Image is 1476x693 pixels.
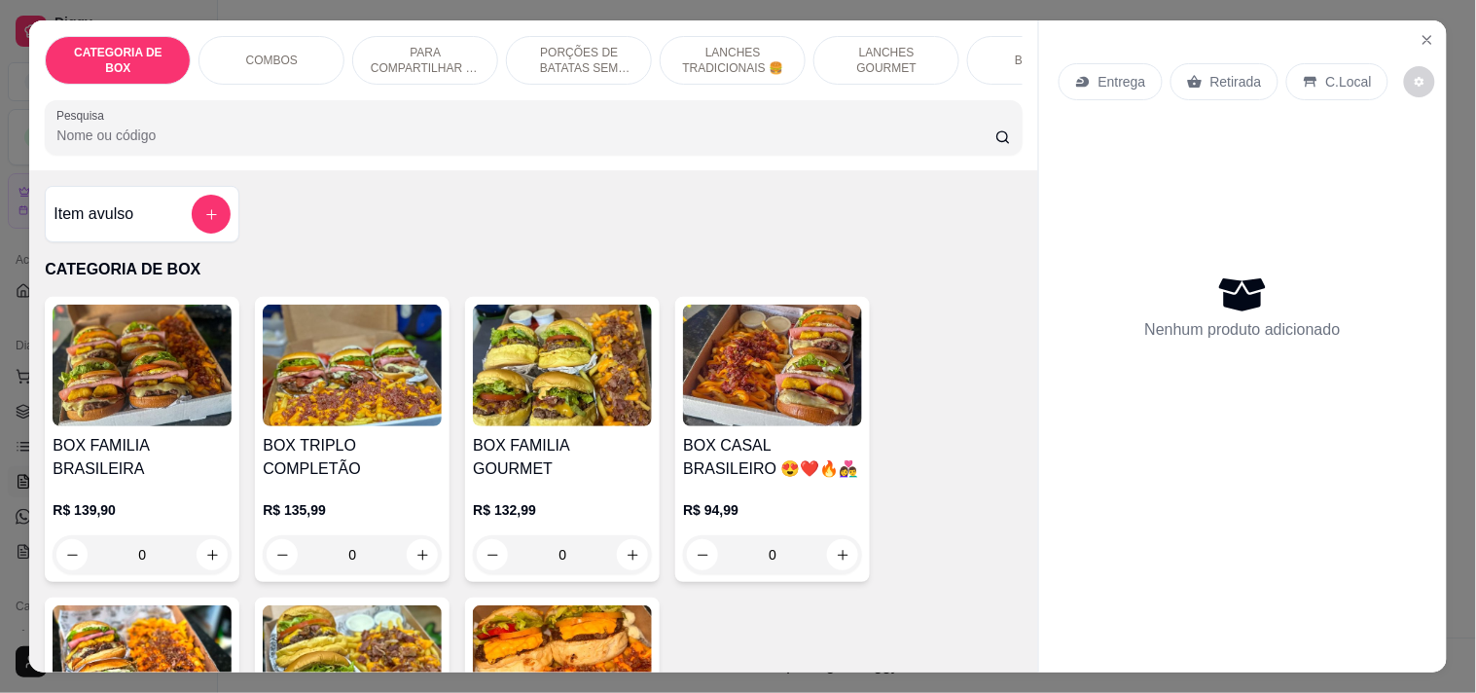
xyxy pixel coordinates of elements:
[263,434,442,481] h4: BOX TRIPLO COMPLETÃO
[473,434,652,481] h4: BOX FAMILIA GOURMET
[683,305,862,426] img: product-image
[1145,318,1341,342] p: Nenhum produto adicionado
[473,305,652,426] img: product-image
[56,107,111,124] label: Pesquisa
[61,45,174,76] p: CATEGORIA DE BOX
[473,500,652,520] p: R$ 132,99
[676,45,789,76] p: LANCHES TRADICIONAIS 🍔
[45,258,1022,281] p: CATEGORIA DE BOX
[1404,66,1435,97] button: decrease-product-quantity
[1412,24,1443,55] button: Close
[246,53,298,68] p: COMBOS
[54,202,133,226] h4: Item avulso
[192,195,231,234] button: add-separate-item
[1098,72,1146,91] p: Entrega
[53,305,232,426] img: product-image
[263,500,442,520] p: R$ 135,99
[1015,53,1065,68] p: BEBIDAS
[830,45,943,76] p: LANCHES GOURMET
[522,45,635,76] p: PORÇÕES DE BATATAS SEM FRESCURA 🍟🔥
[683,500,862,520] p: R$ 94,99
[369,45,482,76] p: PARA COMPARTILHAR 🍔🍟
[56,126,995,145] input: Pesquisa
[263,305,442,426] img: product-image
[1210,72,1262,91] p: Retirada
[53,500,232,520] p: R$ 139,90
[53,434,232,481] h4: BOX FAMILIA BRASILEIRA
[683,434,862,481] h4: BOX CASAL BRASILEIRO 😍❤️🔥👩‍❤️‍👨
[1326,72,1372,91] p: C.Local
